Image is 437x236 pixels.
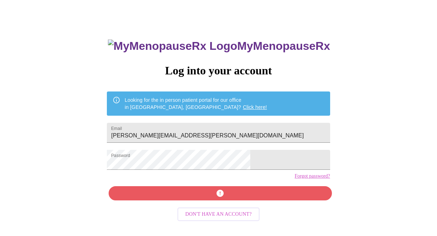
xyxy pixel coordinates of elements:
div: Looking for the in person patient portal for our office in [GEOGRAPHIC_DATA], [GEOGRAPHIC_DATA]? [125,94,267,114]
h3: MyMenopauseRx [108,40,330,53]
button: Don't have an account? [177,208,260,221]
a: Click here! [243,104,267,110]
a: Don't have an account? [176,211,261,217]
img: MyMenopauseRx Logo [108,40,237,53]
span: Don't have an account? [185,210,252,219]
h3: Log into your account [107,64,330,77]
a: Forgot password? [295,173,330,179]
